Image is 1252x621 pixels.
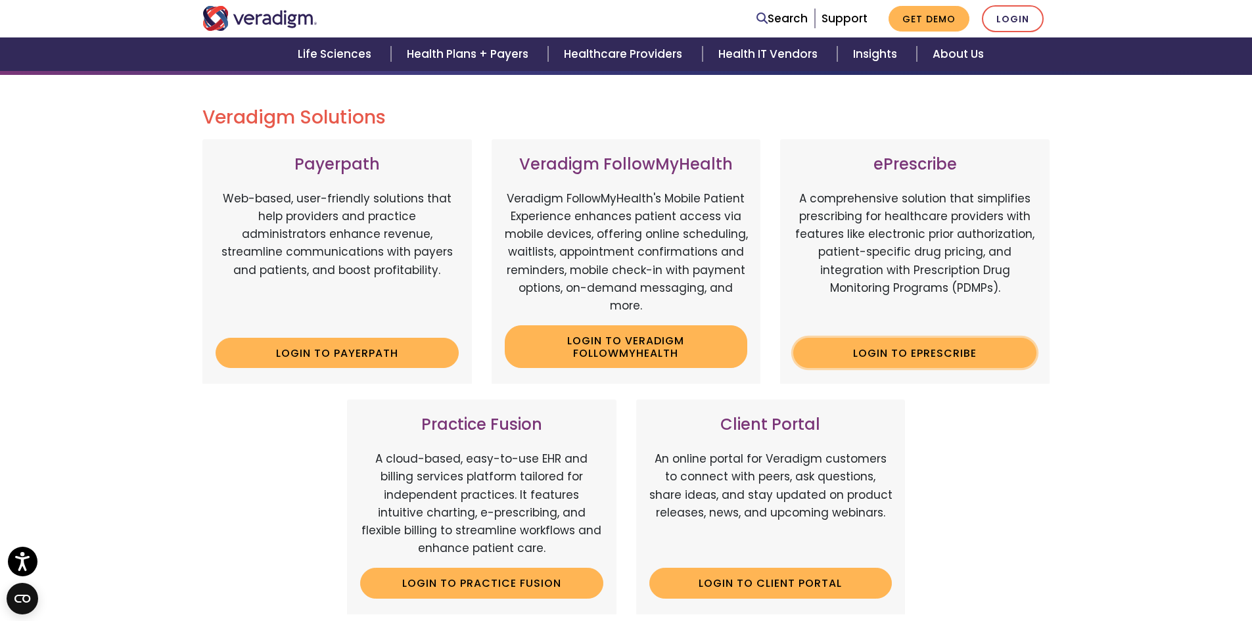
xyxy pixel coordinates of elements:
h2: Veradigm Solutions [202,106,1050,129]
h3: Client Portal [649,415,893,434]
a: Get Demo [889,6,969,32]
a: Insights [837,37,917,71]
h3: Payerpath [216,155,459,174]
button: Open CMP widget [7,583,38,614]
a: Health Plans + Payers [391,37,548,71]
a: Login [982,5,1044,32]
h3: Practice Fusion [360,415,603,434]
a: About Us [917,37,1000,71]
a: Healthcare Providers [548,37,702,71]
h3: Veradigm FollowMyHealth [505,155,748,174]
a: Login to Payerpath [216,338,459,368]
p: Veradigm FollowMyHealth's Mobile Patient Experience enhances patient access via mobile devices, o... [505,190,748,315]
a: Login to Practice Fusion [360,568,603,598]
a: Login to ePrescribe [793,338,1036,368]
p: Web-based, user-friendly solutions that help providers and practice administrators enhance revenu... [216,190,459,328]
a: Health IT Vendors [703,37,837,71]
img: Veradigm logo [202,6,317,31]
p: An online portal for Veradigm customers to connect with peers, ask questions, share ideas, and st... [649,450,893,557]
a: Login to Veradigm FollowMyHealth [505,325,748,368]
a: Support [822,11,868,26]
a: Login to Client Portal [649,568,893,598]
a: Search [756,10,808,28]
iframe: Drift Chat Widget [1160,582,1236,605]
p: A cloud-based, easy-to-use EHR and billing services platform tailored for independent practices. ... [360,450,603,557]
a: Life Sciences [282,37,391,71]
p: A comprehensive solution that simplifies prescribing for healthcare providers with features like ... [793,190,1036,328]
h3: ePrescribe [793,155,1036,174]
